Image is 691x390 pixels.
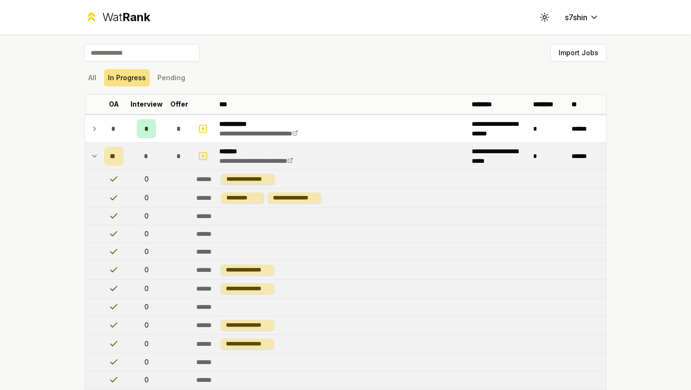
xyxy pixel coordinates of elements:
[84,10,150,25] a: WatRank
[127,316,166,334] td: 0
[154,69,189,86] button: Pending
[131,99,163,109] p: Interview
[127,280,166,298] td: 0
[170,99,188,109] p: Offer
[127,170,166,188] td: 0
[127,371,166,389] td: 0
[104,69,150,86] button: In Progress
[127,335,166,353] td: 0
[550,44,607,61] button: Import Jobs
[565,12,587,23] span: s7shin
[127,261,166,279] td: 0
[102,10,150,25] div: Wat
[127,353,166,371] td: 0
[557,9,607,26] button: s7shin
[127,207,166,225] td: 0
[127,225,166,243] td: 0
[109,99,119,109] p: OA
[122,10,150,24] span: Rank
[127,243,166,260] td: 0
[127,298,166,316] td: 0
[84,69,100,86] button: All
[127,189,166,207] td: 0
